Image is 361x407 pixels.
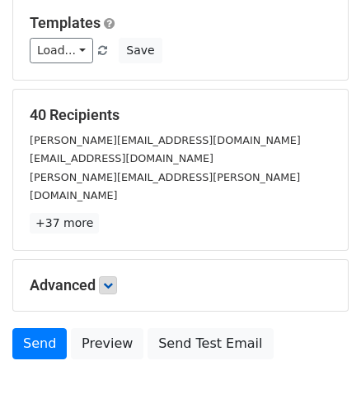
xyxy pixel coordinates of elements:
[148,328,273,359] a: Send Test Email
[30,171,300,202] small: [PERSON_NAME][EMAIL_ADDRESS][PERSON_NAME][DOMAIN_NAME]
[30,106,331,124] h5: 40 Recipients
[119,38,162,63] button: Save
[12,328,67,359] a: Send
[30,276,331,294] h5: Advanced
[279,328,361,407] iframe: Chat Widget
[71,328,143,359] a: Preview
[30,152,213,164] small: [EMAIL_ADDRESS][DOMAIN_NAME]
[30,14,101,31] a: Templates
[30,213,99,234] a: +37 more
[30,134,301,146] small: [PERSON_NAME][EMAIL_ADDRESS][DOMAIN_NAME]
[30,38,93,63] a: Load...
